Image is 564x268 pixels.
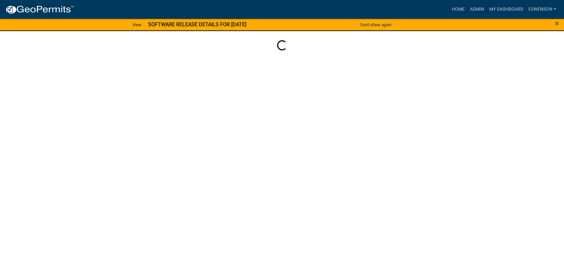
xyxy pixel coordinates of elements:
[130,19,144,30] a: View
[487,3,526,16] a: My Dashboard
[449,3,467,16] a: Home
[358,19,394,30] button: Don't show again
[526,3,559,16] a: eswenson
[555,19,559,28] span: ×
[555,19,559,27] button: Close
[148,21,246,28] strong: SOFTWARE RELEASE DETAILS FOR [DATE]
[467,3,487,16] a: Admin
